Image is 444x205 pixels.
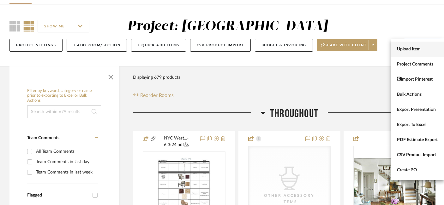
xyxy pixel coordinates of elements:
span: Import Pinterest [397,77,438,82]
span: Export To Excel [397,122,438,128]
span: CSV Product Import [397,152,438,158]
span: Project Comments [397,62,438,67]
span: PDF Estimate Export [397,137,438,143]
span: Upload Item [397,47,438,52]
span: Create PO [397,168,438,173]
span: Export Presentation [397,107,438,112]
span: Bulk Actions [397,92,438,97]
